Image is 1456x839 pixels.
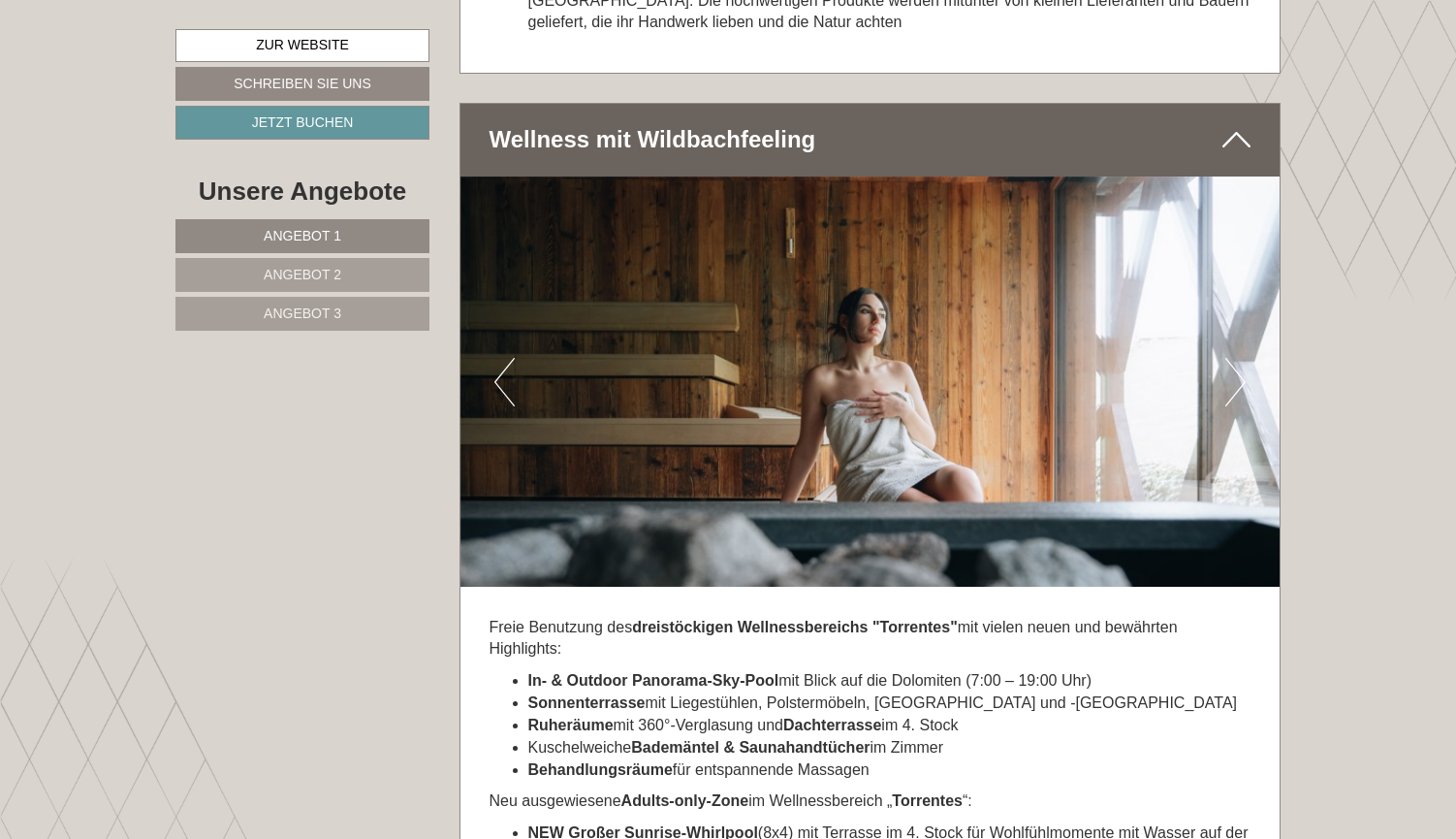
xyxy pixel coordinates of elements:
[783,717,881,733] strong: Dachterrasse
[631,739,870,756] strong: Bademäntel & Saunahandtücher
[632,619,958,635] strong: dreistöckigen Wellnessbereichs "Torrentes"
[528,737,1251,759] li: Kuschelweiche im Zimmer
[528,694,646,711] strong: Sonnenterrasse
[494,358,515,406] button: Previous
[264,228,341,243] span: Angebot 1
[621,792,749,809] strong: Adults-only-Zone
[175,67,429,101] a: Schreiben Sie uns
[175,29,429,62] a: Zur Website
[528,715,1251,737] li: mit 360°-Verglasung und im 4. Stock
[264,267,341,282] span: Angebot 2
[175,174,429,210] div: Unsere Angebote
[264,306,341,321] span: Angebot 3
[528,693,1251,715] li: mit Liegestühlen, Polstermöbeln, [GEOGRAPHIC_DATA] und -[GEOGRAPHIC_DATA]
[528,670,1251,693] li: mit Blick auf die Dolomiten (7:00 – 19:00 Uhr)
[528,717,614,733] strong: Ruheräume
[1225,358,1246,406] button: Next
[892,792,963,809] strong: Torrentes
[490,791,1251,813] p: Neu ausgewiesene im Wellnessbereich „ “:
[175,106,429,140] a: Jetzt buchen
[460,104,1281,176] div: Wellness mit Wildbachfeeling
[528,672,779,689] strong: In- & Outdoor Panorama-Sky-Pool
[528,761,673,778] strong: Behandlungsräume
[528,759,1251,782] li: für entspannende Massagen
[490,617,1251,662] p: Freie Benutzung des mit vielen neuen und bewährten Highlights:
